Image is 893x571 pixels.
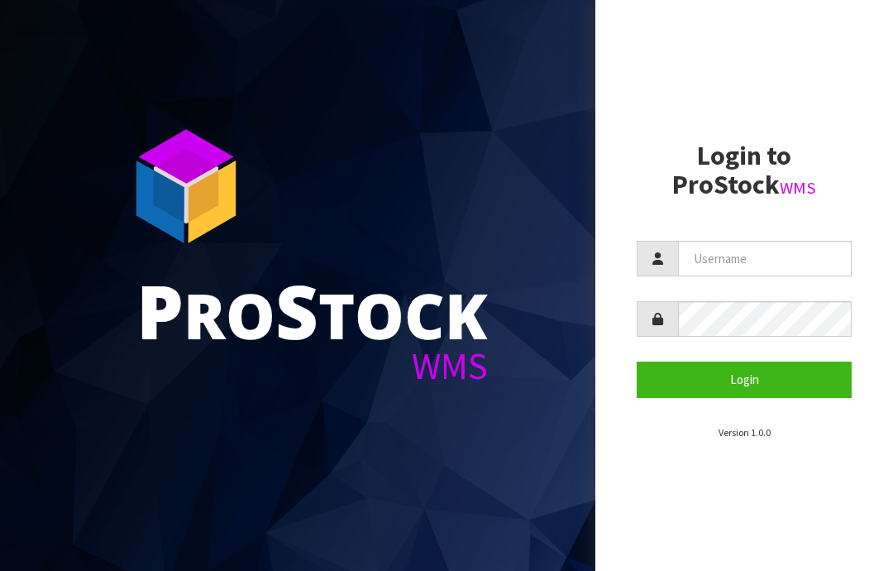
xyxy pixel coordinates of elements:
h2: Login to ProStock [637,142,852,199]
img: ProStock Cube [124,124,248,248]
small: Version 1.0.0 [719,426,771,439]
button: Login [637,362,852,397]
small: WMS [780,177,816,199]
span: P [136,260,184,361]
div: WMS [136,348,488,385]
span: S [275,260,318,361]
input: Username [678,241,852,276]
div: ro tock [136,273,488,348]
